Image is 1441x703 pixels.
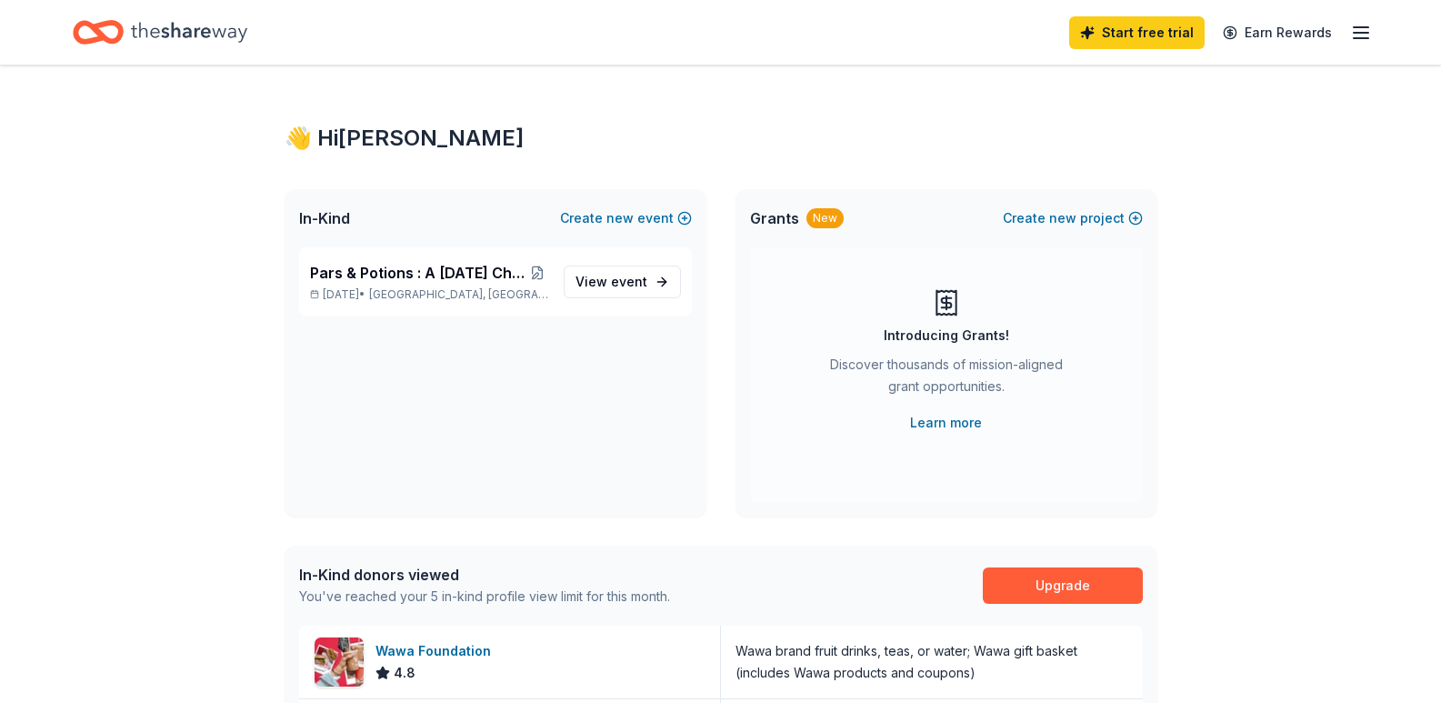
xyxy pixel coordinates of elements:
div: Wawa brand fruit drinks, teas, or water; Wawa gift basket (includes Wawa products and coupons) [736,640,1128,684]
div: 👋 Hi [PERSON_NAME] [285,124,1157,153]
a: Start free trial [1069,16,1205,49]
div: In-Kind donors viewed [299,564,670,586]
span: Grants [750,207,799,229]
div: Wawa Foundation [375,640,498,662]
button: Createnewproject [1003,207,1143,229]
div: Introducing Grants! [884,325,1009,346]
div: New [806,208,844,228]
div: You've reached your 5 in-kind profile view limit for this month. [299,586,670,608]
img: Image for Wawa Foundation [315,638,364,687]
span: Pars & Potions : A [DATE] Charity Golf Tournament [310,262,527,284]
span: In-Kind [299,207,350,229]
a: Upgrade [983,567,1143,604]
span: View [575,271,647,293]
div: Discover thousands of mission-aligned grant opportunities. [823,354,1070,405]
a: Home [73,11,247,54]
p: [DATE] • [310,287,549,302]
span: new [1049,207,1076,229]
a: Earn Rewards [1212,16,1343,49]
span: event [611,274,647,289]
a: View event [564,266,681,298]
span: [GEOGRAPHIC_DATA], [GEOGRAPHIC_DATA] [369,287,548,302]
span: 4.8 [394,662,415,684]
span: new [606,207,634,229]
a: Learn more [910,412,982,434]
button: Createnewevent [560,207,692,229]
